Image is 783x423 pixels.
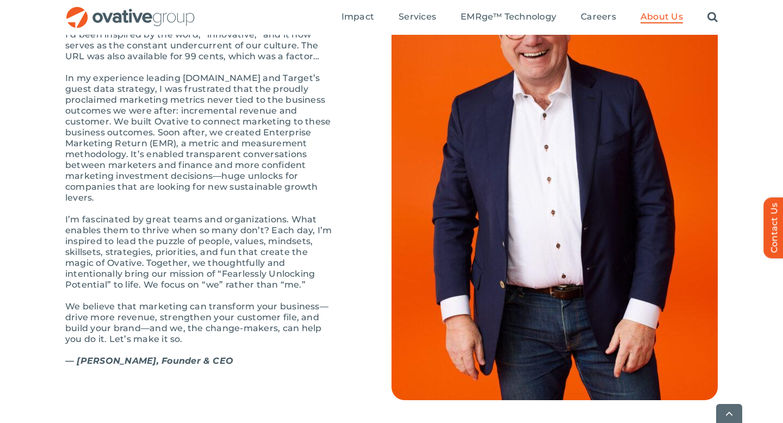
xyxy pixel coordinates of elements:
a: About Us [641,11,683,23]
span: Impact [341,11,374,22]
p: In my experience leading [DOMAIN_NAME] and Target’s guest data strategy, I was frustrated that th... [65,73,337,203]
span: Careers [581,11,616,22]
a: EMRge™ Technology [461,11,556,23]
a: OG_Full_horizontal_RGB [65,5,196,16]
a: Careers [581,11,616,23]
a: Services [399,11,436,23]
p: The first time I wrote down “Ovative” was on a bar napkin. I’d been inspired by the word, “innova... [65,18,337,62]
a: Impact [341,11,374,23]
span: About Us [641,11,683,22]
span: EMRge™ Technology [461,11,556,22]
a: Search [707,11,718,23]
span: Services [399,11,436,22]
strong: — [PERSON_NAME], Founder & CEO [65,356,233,366]
p: I’m fascinated by great teams and organizations. What enables them to thrive when so many don’t? ... [65,214,337,290]
p: We believe that marketing can transform your business—drive more revenue, strengthen your custome... [65,301,337,345]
